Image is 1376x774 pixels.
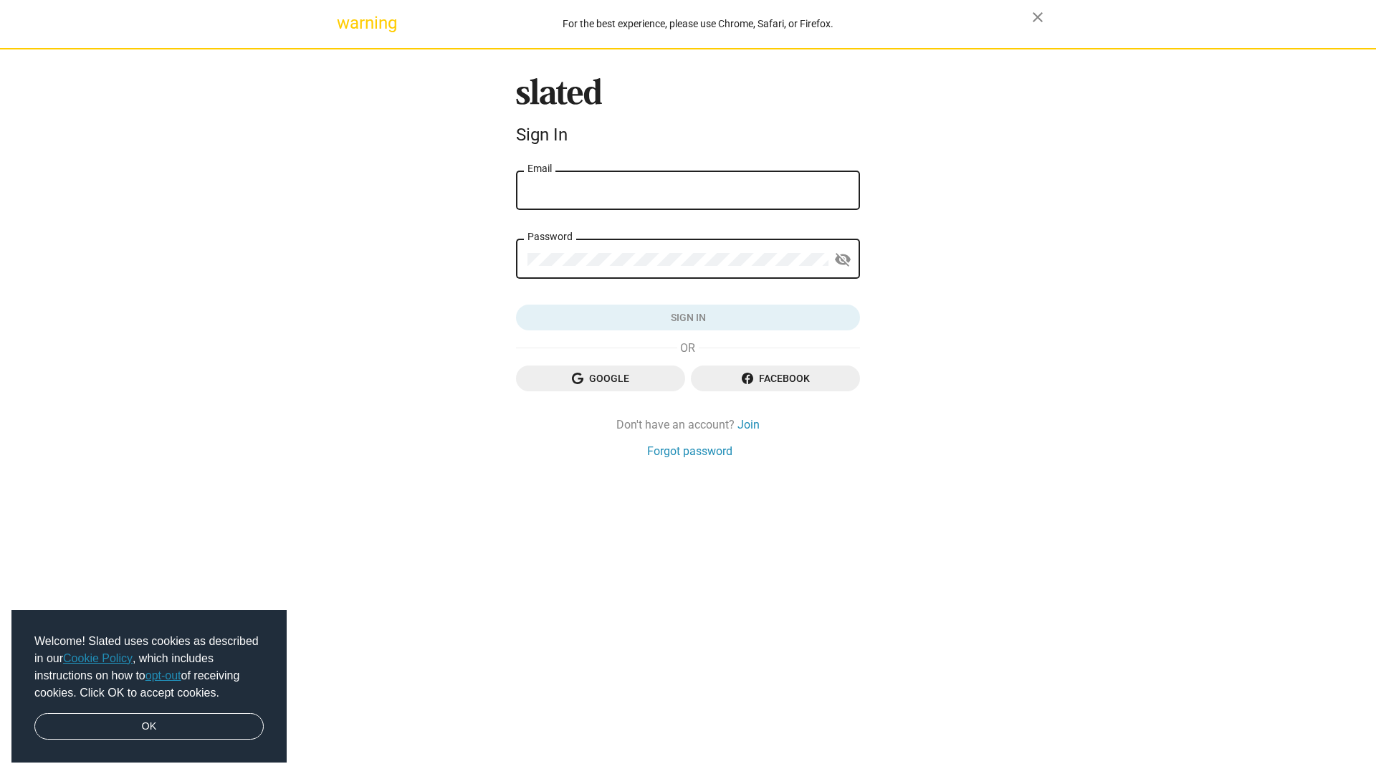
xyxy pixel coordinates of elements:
div: cookieconsent [11,610,287,763]
button: Facebook [691,365,860,391]
span: Welcome! Slated uses cookies as described in our , which includes instructions on how to of recei... [34,633,264,702]
mat-icon: close [1029,9,1046,26]
div: Don't have an account? [516,417,860,432]
a: dismiss cookie message [34,713,264,740]
div: For the best experience, please use Chrome, Safari, or Firefox. [364,14,1032,34]
mat-icon: visibility_off [834,249,851,271]
a: Cookie Policy [63,652,133,664]
button: Show password [828,246,857,274]
sl-branding: Sign In [516,78,860,151]
a: Join [737,417,760,432]
span: Facebook [702,365,849,391]
div: Sign In [516,125,860,145]
mat-icon: warning [337,14,354,32]
a: opt-out [145,669,181,682]
a: Forgot password [647,444,732,459]
span: Google [527,365,674,391]
button: Google [516,365,685,391]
